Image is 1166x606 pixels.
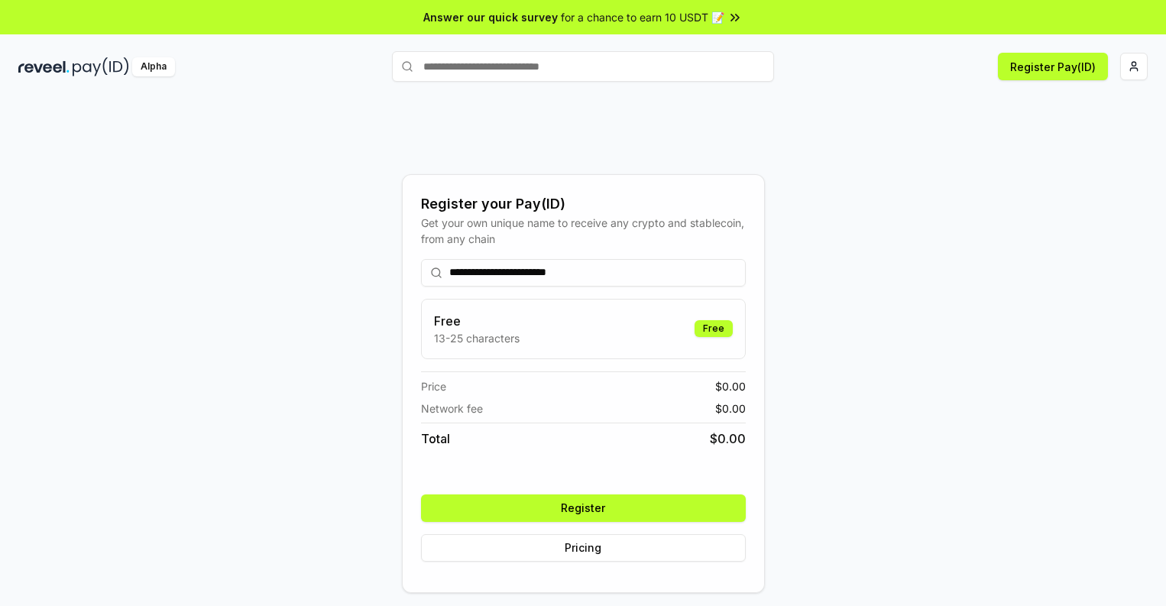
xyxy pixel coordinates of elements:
[710,429,746,448] span: $ 0.00
[423,9,558,25] span: Answer our quick survey
[695,320,733,337] div: Free
[998,53,1108,80] button: Register Pay(ID)
[434,330,520,346] p: 13-25 characters
[132,57,175,76] div: Alpha
[421,429,450,448] span: Total
[73,57,129,76] img: pay_id
[434,312,520,330] h3: Free
[421,215,746,247] div: Get your own unique name to receive any crypto and stablecoin, from any chain
[561,9,724,25] span: for a chance to earn 10 USDT 📝
[421,400,483,416] span: Network fee
[715,378,746,394] span: $ 0.00
[421,378,446,394] span: Price
[421,494,746,522] button: Register
[421,193,746,215] div: Register your Pay(ID)
[421,534,746,562] button: Pricing
[18,57,70,76] img: reveel_dark
[715,400,746,416] span: $ 0.00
